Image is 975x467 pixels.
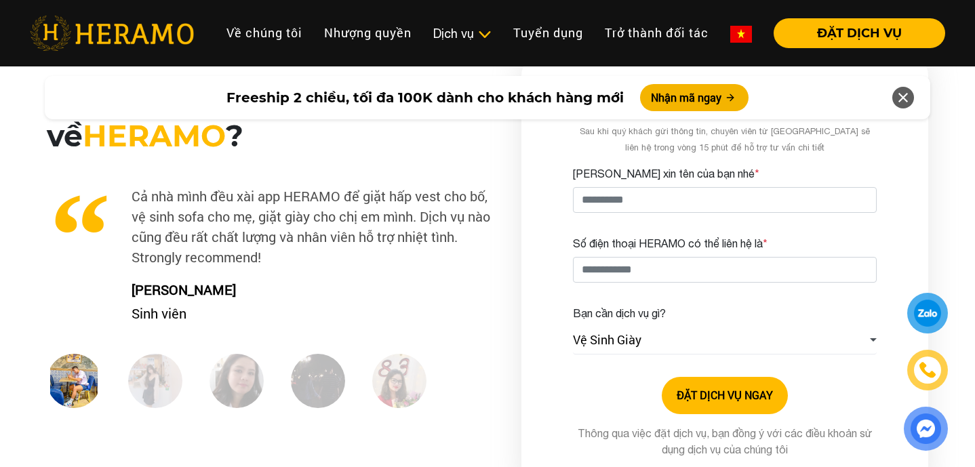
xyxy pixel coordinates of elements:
a: Tuyển dụng [502,18,594,47]
p: [PERSON_NAME] [121,279,500,300]
label: Bạn cần dịch vụ gì? [573,305,666,321]
button: Nhận mã ngay [640,84,749,111]
img: phone-icon [920,363,935,378]
span: Thông qua việc đặt dịch vụ, bạn đồng ý với các điều khoản sử dụng dịch vụ của chúng tôi [578,427,873,455]
span: Vệ Sinh Giày [573,331,641,349]
p: Sinh viên [121,303,500,323]
label: [PERSON_NAME] xin tên của bạn nhé [573,165,759,182]
a: phone-icon [909,352,946,388]
a: Trở thành đối tác [594,18,719,47]
span: Sau khi quý khách gửi thông tin, chuyên viên từ [GEOGRAPHIC_DATA] sẽ liên hệ trong vòng 15 phút đ... [580,126,870,153]
a: Nhượng quyền [313,18,422,47]
img: heramo-logo.png [30,16,194,51]
span: HERAMO [83,117,226,154]
label: Số điện thoại HERAMO có thể liên hệ là [573,235,768,251]
button: ĐẶT DỊCH VỤ [774,18,945,48]
a: ĐẶT DỊCH VỤ [763,27,945,39]
h2: Khách hàng nói gì về ? [47,82,500,154]
img: HP4.jpg [291,354,345,408]
span: Freeship 2 chiều, tối đa 100K dành cho khách hàng mới [226,87,624,108]
img: vn-flag.png [730,26,752,43]
div: Dịch vụ [433,24,492,43]
img: HP5.jpg [372,354,426,408]
img: HP2.jpg [128,354,182,408]
img: subToggleIcon [477,28,492,41]
img: HP1.jpg [47,354,101,408]
img: HP3.jpg [210,354,264,408]
p: Cả nhà mình đều xài app HERAMO để giặt hấp vest cho bố, vệ sinh sofa cho mẹ, giặt giày cho chị em... [47,186,500,267]
a: Về chúng tôi [216,18,313,47]
button: ĐẶT DỊCH VỤ NGAY [662,377,788,414]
